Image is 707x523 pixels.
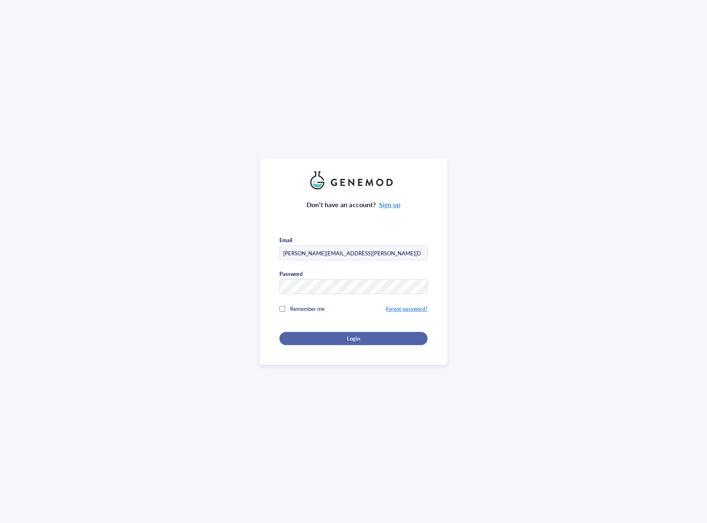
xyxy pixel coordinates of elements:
[347,335,360,342] span: Login
[307,199,400,210] div: Don’t have an account?
[379,200,400,209] a: Sign up
[279,270,302,278] div: Password
[386,305,428,313] a: Forgot password?
[279,236,292,244] div: Email
[279,332,428,345] button: Login
[310,171,397,189] img: genemod_logo_light-BcqUzbGq.png
[290,305,325,313] span: Remember me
